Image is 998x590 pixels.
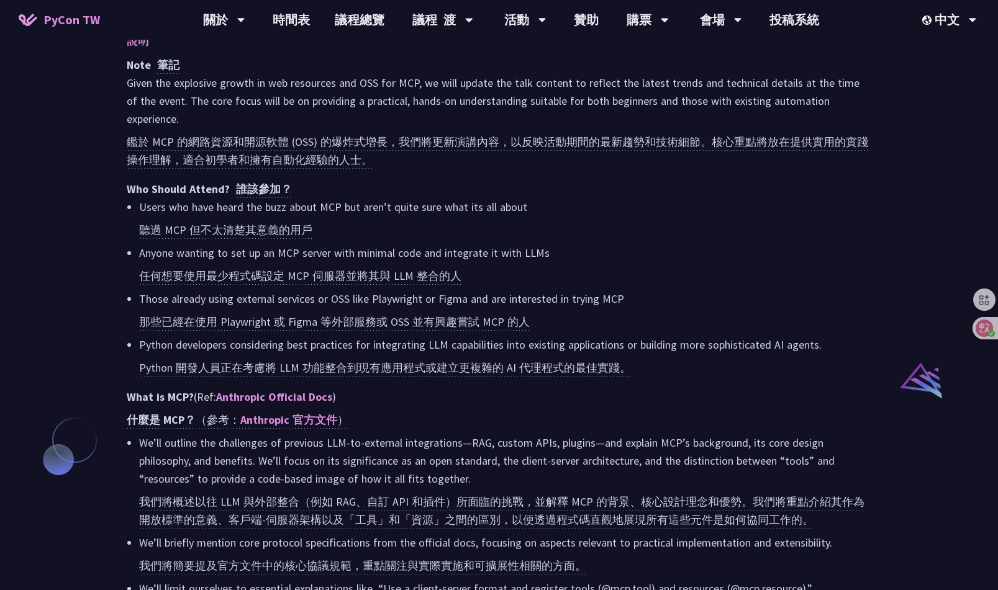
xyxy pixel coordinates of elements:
font: Python 開發人員正在考慮將 LLM 功能整合到現有應用程式或建立更複雜的 AI 代理程式的最佳實踐。 [139,360,631,377]
font: 那些已經在使用 Playwright 或 Figma 等外部服務或 OSS 並有興趣嘗試 MCP 的人 [139,315,530,331]
a: PyCon TW [6,4,112,35]
font: （參考： ） [127,413,348,429]
p: 說明 [127,32,846,50]
li: We’ll outline the challenges of previous LLM-to-external integrations—RAG, custom APIs, plugins—a... [139,434,871,534]
p: (Ref: ) [127,388,871,434]
strong: What is MCP? [127,390,194,404]
font: 誰該參加？ [236,182,292,198]
font: 任何想要使用最少程式碼設定 MCP 伺服器並將其與 LLM 整合的人 [139,269,461,285]
li: Python developers considering best practices for integrating LLM capabilities into existing appli... [139,336,871,382]
font: 聽過 MCP 但不太清楚其意義的用戶 [139,223,312,239]
p: Given the explosive growth in web resources and OSS for MCP, we will update the talk content to r... [127,56,871,174]
li: We’ll briefly mention core protocol specifications from the official docs, focusing on aspects re... [139,534,871,579]
li: Users who have heard the buzz about MCP but aren’t quite sure what its all about [139,198,871,244]
font: 筆記 [157,58,179,74]
li: Anyone wanting to set up an MCP server with minimal code and integrate it with LLMs [139,244,871,290]
font: 我們將簡要提及官方文件中的核心協議規範，重點關注與實際實施和可擴展性相關的方面。 [139,558,586,574]
li: Those already using external services or OSS like Playwright or Figma and are interested in tryin... [139,290,871,336]
a: Anthropic Official Docs [216,390,332,404]
font: 鑑於 MCP 的網路資源和開源軟體 (OSS) 的爆炸式增長，我們將更新演講內容，以反映活動期間的最新趨勢和技術細節。核心重點將放在提供實用的實踐操作理解，適合初學者和擁有自動化經驗的人士。 [127,135,868,169]
span: PyCon TW [43,11,100,29]
font: 我們將概述以往 LLM 與外部整合（例如 RAG、自訂 API 和插件）所面臨的挑戰，並解釋 MCP 的背景、核心設計理念和優勢。我們將重點介紹其作為開放標準的意義、客戶端-伺服器架構以及「工具... [139,494,864,529]
strong: Note [127,58,179,74]
img: Home icon of PyCon TW 2025 [19,14,37,26]
strong: Who Should Attend? [127,182,292,198]
a: Anthropic 官方文件 [240,413,337,427]
font: 渡 [443,12,456,29]
img: Locale Icon [922,16,935,25]
strong: 什麼是 MCP？ [127,413,196,427]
